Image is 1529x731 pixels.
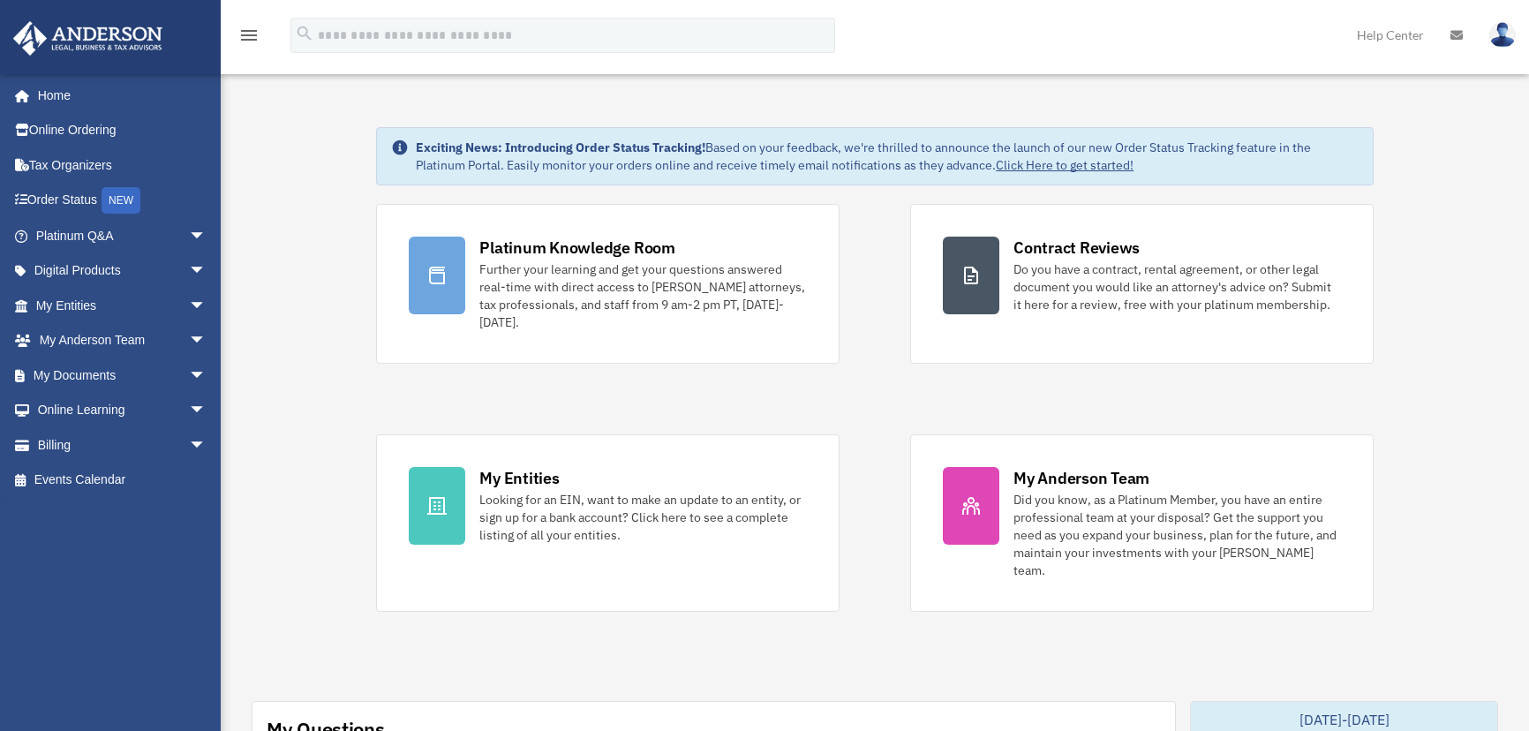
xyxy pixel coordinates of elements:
a: My Entities Looking for an EIN, want to make an update to an entity, or sign up for a bank accoun... [376,434,840,612]
a: menu [238,31,260,46]
i: search [295,24,314,43]
a: Order StatusNEW [12,183,233,219]
a: Events Calendar [12,463,233,498]
a: Click Here to get started! [996,157,1134,173]
div: Do you have a contract, rental agreement, or other legal document you would like an attorney's ad... [1013,260,1341,313]
a: Billingarrow_drop_down [12,427,233,463]
a: My Anderson Teamarrow_drop_down [12,323,233,358]
div: Contract Reviews [1013,237,1140,259]
div: Looking for an EIN, want to make an update to an entity, or sign up for a bank account? Click her... [479,491,807,544]
div: Further your learning and get your questions answered real-time with direct access to [PERSON_NAM... [479,260,807,331]
div: My Anderson Team [1013,467,1149,489]
div: Did you know, as a Platinum Member, you have an entire professional team at your disposal? Get th... [1013,491,1341,579]
span: arrow_drop_down [189,218,224,254]
i: menu [238,25,260,46]
span: arrow_drop_down [189,427,224,463]
a: My Entitiesarrow_drop_down [12,288,233,323]
span: arrow_drop_down [189,393,224,429]
a: Platinum Q&Aarrow_drop_down [12,218,233,253]
a: My Documentsarrow_drop_down [12,358,233,393]
div: Platinum Knowledge Room [479,237,675,259]
a: Home [12,78,224,113]
strong: Exciting News: Introducing Order Status Tracking! [416,139,705,155]
img: Anderson Advisors Platinum Portal [8,21,168,56]
a: Digital Productsarrow_drop_down [12,253,233,289]
a: Online Ordering [12,113,233,148]
a: Online Learningarrow_drop_down [12,393,233,428]
span: arrow_drop_down [189,253,224,290]
img: User Pic [1489,22,1516,48]
div: NEW [102,187,140,214]
div: My Entities [479,467,559,489]
span: arrow_drop_down [189,358,224,394]
a: Platinum Knowledge Room Further your learning and get your questions answered real-time with dire... [376,204,840,364]
span: arrow_drop_down [189,288,224,324]
a: Tax Organizers [12,147,233,183]
div: Based on your feedback, we're thrilled to announce the launch of our new Order Status Tracking fe... [416,139,1359,174]
span: arrow_drop_down [189,323,224,359]
a: Contract Reviews Do you have a contract, rental agreement, or other legal document you would like... [910,204,1374,364]
a: My Anderson Team Did you know, as a Platinum Member, you have an entire professional team at your... [910,434,1374,612]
